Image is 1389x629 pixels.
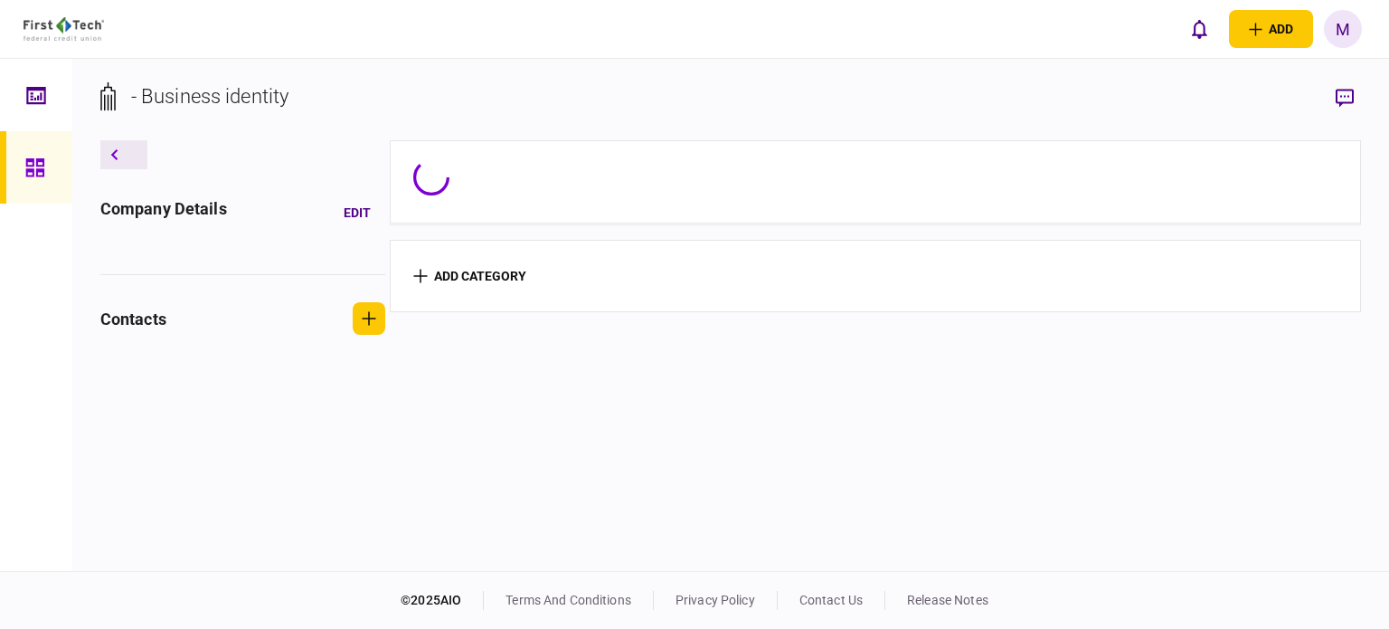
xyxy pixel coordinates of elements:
[24,17,104,41] img: client company logo
[676,593,755,607] a: privacy policy
[329,196,385,229] button: Edit
[100,307,166,331] div: contacts
[1229,10,1313,48] button: open adding identity options
[413,269,526,283] button: add category
[131,81,289,111] div: - Business identity
[799,593,863,607] a: contact us
[1180,10,1218,48] button: open notifications list
[907,593,988,607] a: release notes
[100,196,227,229] div: company details
[401,591,484,610] div: © 2025 AIO
[506,593,631,607] a: terms and conditions
[1324,10,1362,48] button: M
